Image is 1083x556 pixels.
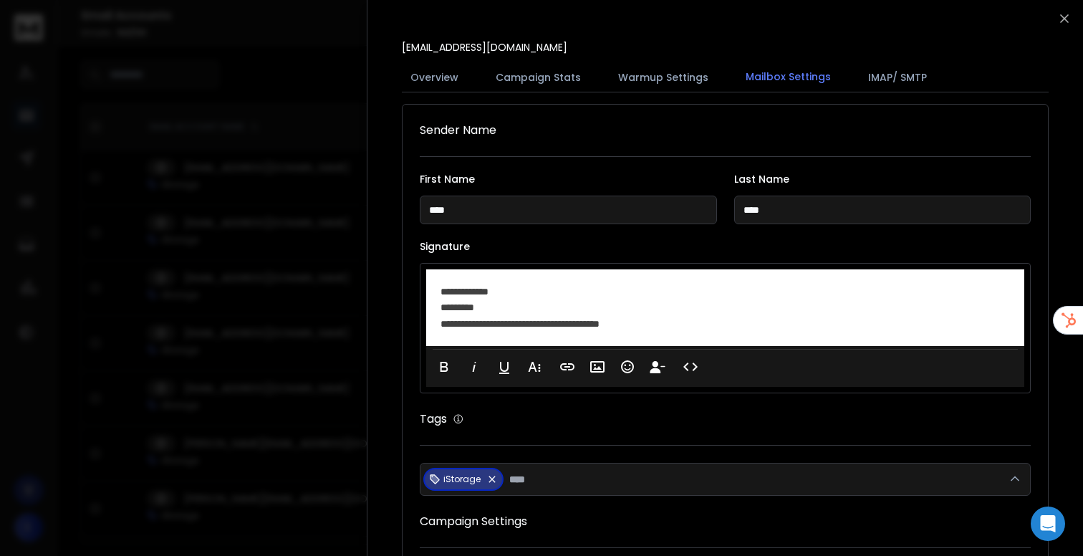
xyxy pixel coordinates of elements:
button: More Text [521,353,548,381]
button: Overview [402,62,467,93]
button: Insert Image (⌘P) [584,353,611,381]
label: First Name [420,174,717,184]
button: Emoticons [614,353,641,381]
button: Mailbox Settings [737,61,839,94]
p: [EMAIL_ADDRESS][DOMAIN_NAME] [402,40,567,54]
button: Insert Link (⌘K) [554,353,581,381]
label: Last Name [734,174,1031,184]
h1: Campaign Settings [420,513,1031,530]
h1: Sender Name [420,122,1031,139]
label: Signature [420,241,1031,251]
button: Underline (⌘U) [491,353,518,381]
button: Campaign Stats [487,62,589,93]
p: iStorage [443,474,481,485]
button: Warmup Settings [610,62,717,93]
div: Open Intercom Messenger [1031,507,1065,541]
button: Bold (⌘B) [430,353,458,381]
button: Code View [677,353,704,381]
button: Italic (⌘I) [461,353,488,381]
h1: Tags [420,411,447,428]
button: Insert Unsubscribe Link [644,353,671,381]
button: IMAP/ SMTP [860,62,935,93]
